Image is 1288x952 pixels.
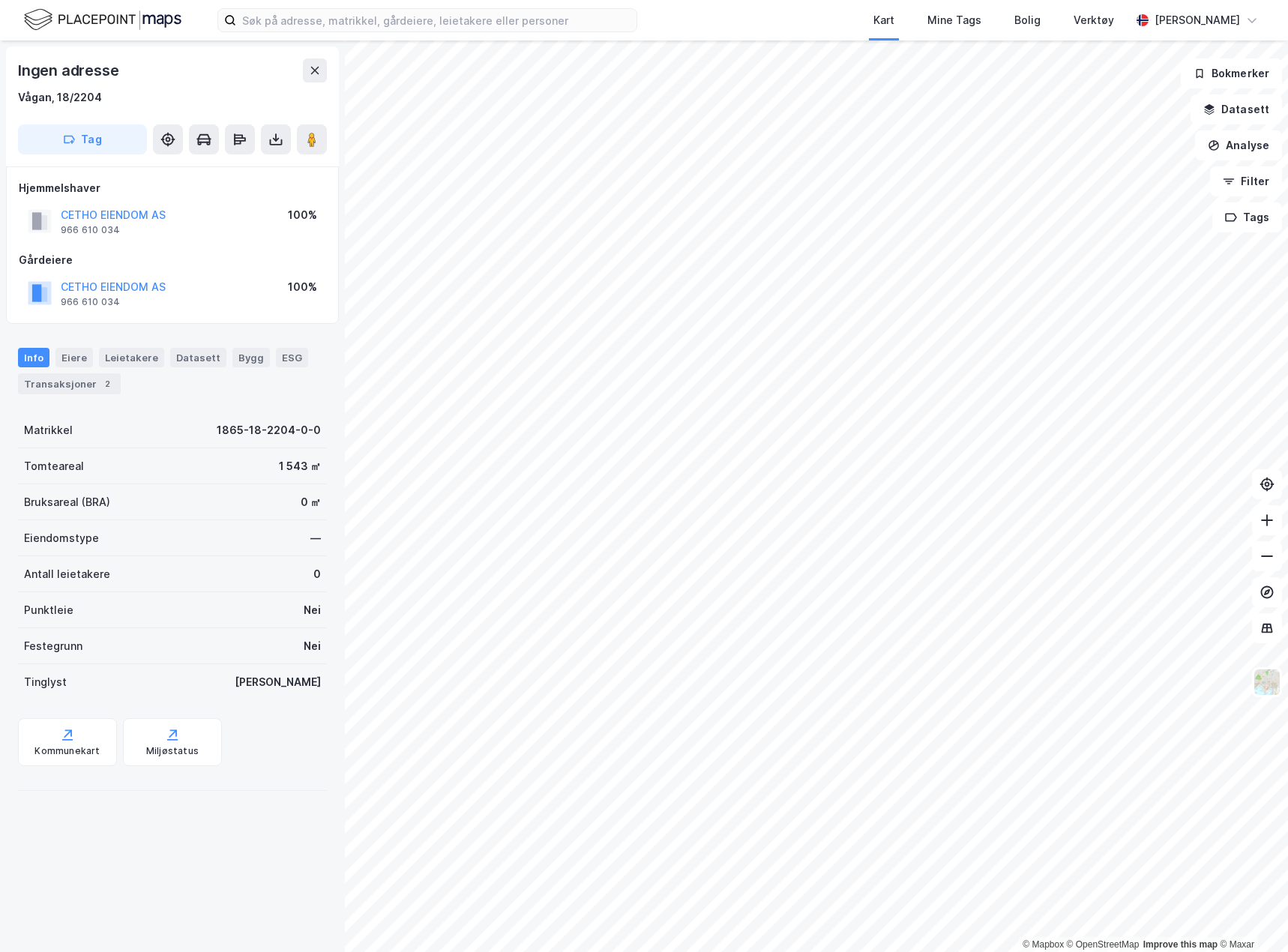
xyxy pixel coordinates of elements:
div: 0 ㎡ [301,493,321,511]
div: Kart [873,11,894,29]
div: [PERSON_NAME] [235,673,321,691]
div: Hjemmelshaver [19,179,326,197]
div: Eiendomstype [24,529,99,547]
div: Gårdeiere [19,251,326,269]
div: Nei [304,601,321,619]
div: Bygg [232,348,270,367]
div: Vågan, 18/2204 [18,88,102,106]
div: Eiere [55,348,93,367]
div: Punktleie [24,601,73,619]
a: Improve this map [1143,939,1218,950]
div: Mine Tags [927,11,981,29]
img: Z [1253,668,1281,696]
div: 2 [100,376,115,391]
div: Tomteareal [24,457,84,475]
div: [PERSON_NAME] [1155,11,1240,29]
div: ESG [276,348,308,367]
div: Leietakere [99,348,164,367]
button: Tags [1212,202,1282,232]
button: Tag [18,124,147,154]
div: 0 [313,565,321,583]
div: — [310,529,321,547]
button: Filter [1210,166,1282,196]
div: 1865-18-2204-0-0 [217,421,321,439]
div: 966 610 034 [61,224,120,236]
button: Analyse [1195,130,1282,160]
iframe: Chat Widget [1213,880,1288,952]
div: Info [18,348,49,367]
div: Miljøstatus [146,745,199,757]
div: Ingen adresse [18,58,121,82]
div: 100% [288,278,317,296]
div: Bolig [1014,11,1041,29]
div: Verktøy [1074,11,1114,29]
div: Antall leietakere [24,565,110,583]
div: Matrikkel [24,421,73,439]
img: logo.f888ab2527a4732fd821a326f86c7f29.svg [24,7,181,33]
div: Datasett [170,348,226,367]
button: Bokmerker [1181,58,1282,88]
div: Festegrunn [24,637,82,655]
div: Tinglyst [24,673,67,691]
a: Mapbox [1023,939,1064,950]
a: OpenStreetMap [1067,939,1140,950]
div: 1 543 ㎡ [279,457,321,475]
div: Transaksjoner [18,373,121,394]
div: 100% [288,206,317,224]
div: Bruksareal (BRA) [24,493,110,511]
div: Nei [304,637,321,655]
div: Kommunekart [34,745,100,757]
input: Søk på adresse, matrikkel, gårdeiere, leietakere eller personer [236,9,637,31]
button: Datasett [1191,94,1282,124]
div: 966 610 034 [61,296,120,308]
